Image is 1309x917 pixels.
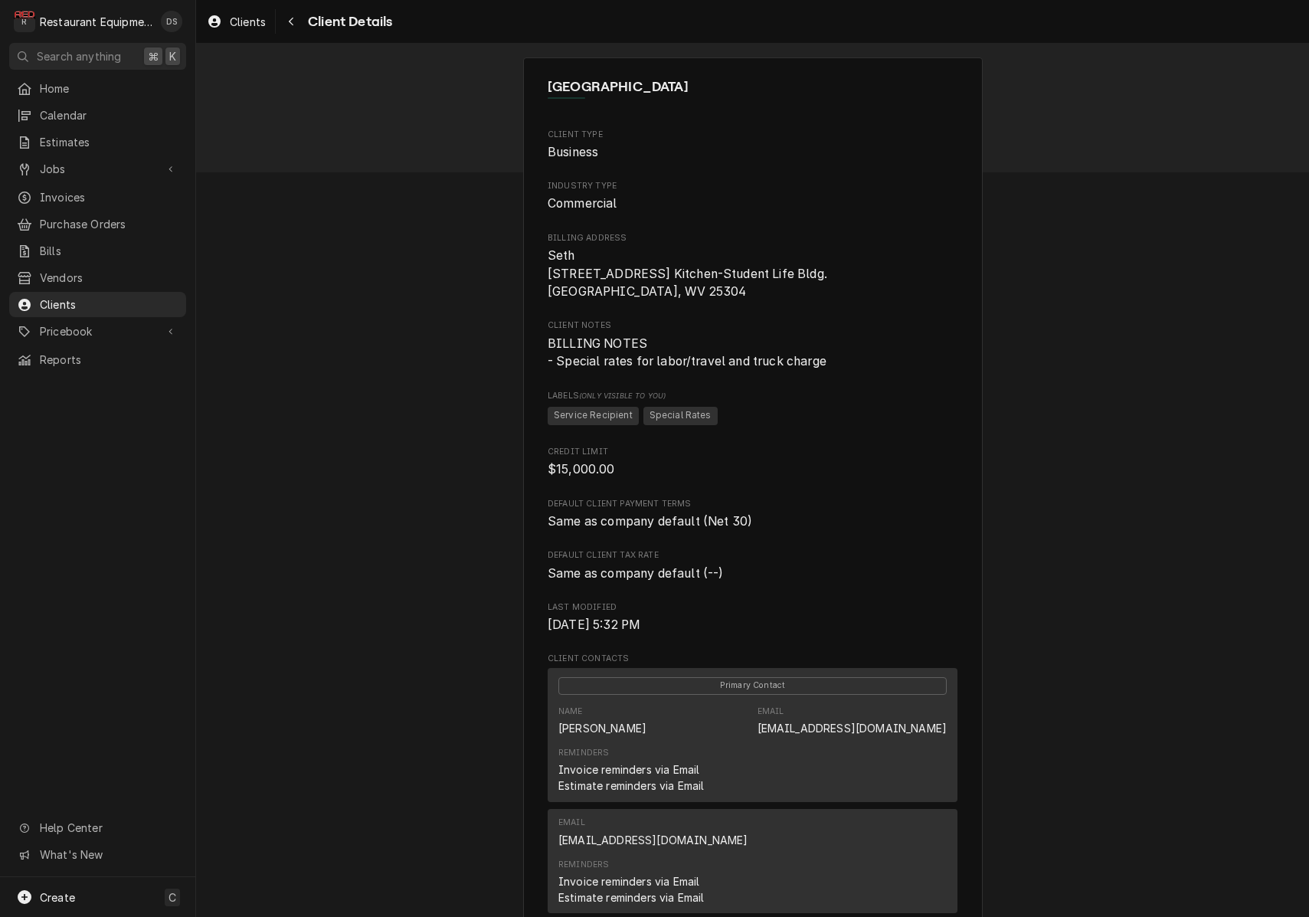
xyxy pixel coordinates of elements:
[548,232,957,301] div: Billing Address
[548,247,957,301] span: Billing Address
[40,80,178,97] span: Home
[548,390,957,402] span: Labels
[548,668,957,802] div: Contact
[40,14,152,30] div: Restaurant Equipment Diagnostics
[548,601,957,634] div: Last Modified
[9,842,186,867] a: Go to What's New
[558,706,583,718] div: Name
[9,43,186,70] button: Search anything⌘K
[40,243,178,259] span: Bills
[548,196,617,211] span: Commercial
[14,11,35,32] div: R
[548,336,826,369] span: BILLING NOTES - Special rates for labor/travel and truck charge
[548,653,957,665] span: Client Contacts
[548,460,957,479] span: Credit Limit
[558,747,609,759] div: Reminders
[558,873,699,889] div: Invoice reminders via Email
[548,145,598,159] span: Business
[548,616,957,634] span: Last Modified
[40,847,177,863] span: What's New
[40,107,178,123] span: Calendar
[558,676,947,694] div: Primary
[548,180,957,213] div: Industry Type
[548,248,827,299] span: Seth [STREET_ADDRESS] Kitchen-Student Life Bldg. [GEOGRAPHIC_DATA], WV 25304
[548,195,957,213] span: Industry Type
[548,407,639,425] span: Service Recipient
[579,391,666,400] span: (Only Visible to You)
[558,706,646,736] div: Name
[548,143,957,162] span: Client Type
[40,891,75,904] span: Create
[9,292,186,317] a: Clients
[40,352,178,368] span: Reports
[758,706,947,736] div: Email
[548,601,957,614] span: Last Modified
[548,446,957,458] span: Credit Limit
[9,76,186,101] a: Home
[558,889,704,906] div: Estimate reminders via Email
[643,407,718,425] span: Special Rates
[548,498,957,531] div: Default Client Payment Terms
[9,103,186,128] a: Calendar
[548,180,957,192] span: Industry Type
[40,161,155,177] span: Jobs
[558,720,646,736] div: [PERSON_NAME]
[548,232,957,244] span: Billing Address
[548,129,957,141] span: Client Type
[758,722,947,735] a: [EMAIL_ADDRESS][DOMAIN_NAME]
[548,390,957,427] div: [object Object]
[230,14,266,30] span: Clients
[40,270,178,286] span: Vendors
[169,889,176,906] span: C
[548,498,957,510] span: Default Client Payment Terms
[9,129,186,155] a: Estimates
[548,319,957,371] div: Client Notes
[548,446,957,479] div: Credit Limit
[169,48,176,64] span: K
[9,156,186,182] a: Go to Jobs
[548,549,957,562] span: Default Client Tax Rate
[548,319,957,332] span: Client Notes
[40,189,178,205] span: Invoices
[9,185,186,210] a: Invoices
[9,347,186,372] a: Reports
[548,617,640,632] span: [DATE] 5:32 PM
[558,817,585,829] div: Email
[279,9,303,34] button: Navigate back
[758,706,784,718] div: Email
[548,809,957,914] div: Contact
[148,48,159,64] span: ⌘
[548,514,752,529] span: Same as company default (Net 30)
[9,211,186,237] a: Purchase Orders
[14,11,35,32] div: Restaurant Equipment Diagnostics's Avatar
[40,323,155,339] span: Pricebook
[9,265,186,290] a: Vendors
[9,815,186,840] a: Go to Help Center
[161,11,182,32] div: DS
[40,820,177,836] span: Help Center
[40,216,178,232] span: Purchase Orders
[558,859,609,871] div: Reminders
[548,77,957,110] div: Client Information
[201,9,272,34] a: Clients
[558,833,748,847] a: [EMAIL_ADDRESS][DOMAIN_NAME]
[40,296,178,313] span: Clients
[548,335,957,371] span: Client Notes
[548,129,957,162] div: Client Type
[558,747,704,794] div: Reminders
[558,859,704,906] div: Reminders
[9,319,186,344] a: Go to Pricebook
[9,238,186,264] a: Bills
[548,549,957,582] div: Default Client Tax Rate
[548,404,957,427] span: [object Object]
[548,462,615,477] span: $15,000.00
[548,77,957,97] span: Name
[558,817,748,847] div: Email
[303,11,392,32] span: Client Details
[40,134,178,150] span: Estimates
[558,677,947,695] span: Primary Contact
[37,48,121,64] span: Search anything
[161,11,182,32] div: Derek Stewart's Avatar
[558,761,699,778] div: Invoice reminders via Email
[548,566,723,581] span: Same as company default (--)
